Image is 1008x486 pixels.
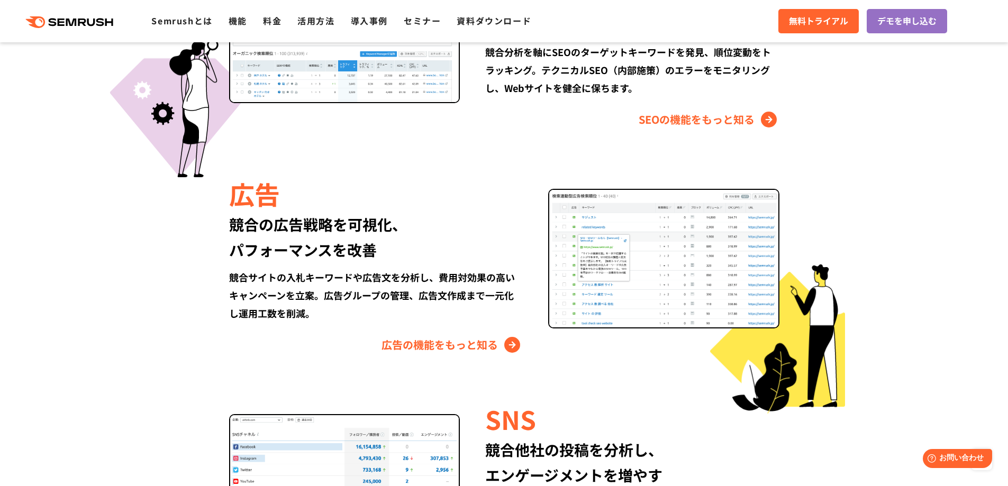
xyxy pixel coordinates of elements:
a: 無料トライアル [778,9,859,33]
div: 広告 [229,176,523,212]
a: Semrushとは [151,14,212,27]
a: 広告の機能をもっと知る [382,336,523,353]
div: 競合の広告戦略を可視化、 パフォーマンスを改善 [229,212,523,262]
a: デモを申し込む [867,9,947,33]
div: SNS [485,401,779,437]
iframe: Help widget launcher [914,445,996,474]
a: 料金 [263,14,281,27]
a: 活用方法 [297,14,334,27]
a: セミナー [404,14,441,27]
a: SEOの機能をもっと知る [639,111,779,128]
div: 競合分析を軸にSEOのターゲットキーワードを発見、順位変動をトラッキング。テクニカルSEO（内部施策）のエラーをモニタリングし、Webサイトを健全に保ちます。 [485,43,779,97]
span: デモを申し込む [877,14,937,28]
div: 競合サイトの入札キーワードや広告文を分析し、費用対効果の高いキャンペーンを立案。広告グループの管理、広告文作成まで一元化し運用工数を削減。 [229,268,523,322]
a: 機能 [229,14,247,27]
span: 無料トライアル [789,14,848,28]
a: 資料ダウンロード [457,14,531,27]
a: 導入事例 [351,14,388,27]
